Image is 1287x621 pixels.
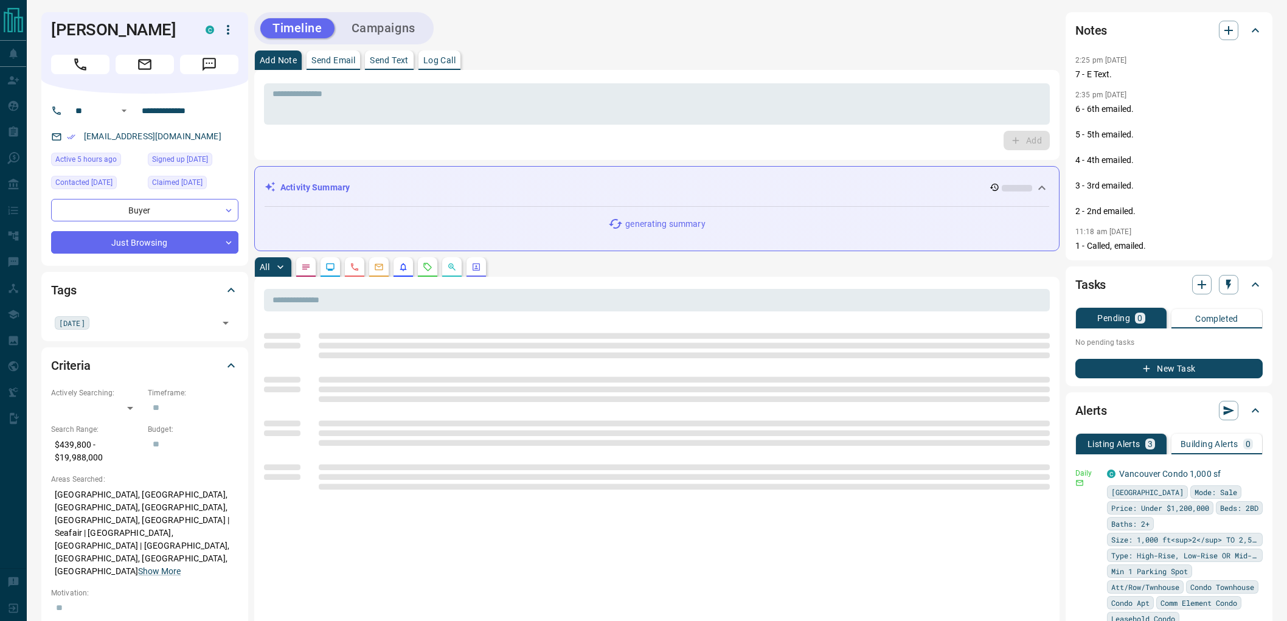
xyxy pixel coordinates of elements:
p: 2:25 pm [DATE] [1075,56,1127,64]
div: Sun Jul 27 2025 [148,153,238,170]
p: Motivation: [51,588,238,598]
p: Budget: [148,424,238,435]
span: Att/Row/Twnhouse [1111,581,1179,593]
span: Call [51,55,109,74]
p: Send Text [370,56,409,64]
h2: Alerts [1075,401,1107,420]
svg: Emails [374,262,384,272]
button: Show More [138,565,181,578]
span: Message [180,55,238,74]
svg: Agent Actions [471,262,481,272]
p: Timeframe: [148,387,238,398]
span: Active 5 hours ago [55,153,117,165]
button: Open [117,103,131,118]
span: [DATE] [59,317,85,329]
h2: Notes [1075,21,1107,40]
svg: Lead Browsing Activity [325,262,335,272]
p: Search Range: [51,424,142,435]
span: Comm Element Condo [1160,597,1237,609]
svg: Email Verified [67,133,75,141]
h2: Criteria [51,356,91,375]
span: Baths: 2+ [1111,518,1150,530]
p: Activity Summary [280,181,350,194]
span: Email [116,55,174,74]
span: Condo Apt [1111,597,1150,609]
p: No pending tasks [1075,333,1263,352]
p: generating summary [625,218,705,231]
p: 7 - E Text. [1075,68,1263,81]
p: 3 [1148,440,1153,448]
div: Just Browsing [51,231,238,254]
p: 6 - 6th emailed. 5 - 5th emailed. 4 - 4th emailed. 3 - 3rd emailed. 2 - 2nd emailed. [1075,103,1263,218]
span: Beds: 2BD [1220,502,1258,514]
span: [GEOGRAPHIC_DATA] [1111,486,1184,498]
p: Building Alerts [1181,440,1238,448]
div: Sun Oct 12 2025 [51,153,142,170]
a: [EMAIL_ADDRESS][DOMAIN_NAME] [84,131,221,141]
p: Pending [1097,314,1130,322]
div: Tasks [1075,270,1263,299]
span: Size: 1,000 ft<sup>2</sup> TO 2,500 ft<sup>2</sup> [1111,533,1258,546]
h2: Tasks [1075,275,1106,294]
p: Areas Searched: [51,474,238,485]
span: Type: High-Rise, Low-Rise OR Mid-Rise [1111,549,1258,561]
p: Add Note [260,56,297,64]
button: Open [217,314,234,331]
p: Completed [1195,314,1238,323]
div: Criteria [51,351,238,380]
svg: Listing Alerts [398,262,408,272]
span: Condo Townhouse [1190,581,1254,593]
div: condos.ca [1107,470,1115,478]
p: 0 [1246,440,1251,448]
p: Actively Searching: [51,387,142,398]
span: Min 1 Parking Spot [1111,565,1188,577]
p: All [260,263,269,271]
svg: Email [1075,479,1084,487]
a: Vancouver Condo 1,000 sf [1119,469,1221,479]
p: [GEOGRAPHIC_DATA], [GEOGRAPHIC_DATA], [GEOGRAPHIC_DATA], [GEOGRAPHIC_DATA], [GEOGRAPHIC_DATA], [G... [51,485,238,581]
svg: Notes [301,262,311,272]
div: Alerts [1075,396,1263,425]
p: 1 - Called, emailed. [1075,240,1263,252]
div: Tags [51,276,238,305]
span: Signed up [DATE] [152,153,208,165]
svg: Opportunities [447,262,457,272]
button: Campaigns [339,18,428,38]
p: Log Call [423,56,456,64]
button: New Task [1075,359,1263,378]
div: Buyer [51,199,238,221]
p: $439,800 - $19,988,000 [51,435,142,468]
h1: [PERSON_NAME] [51,20,187,40]
div: Sun Jul 27 2025 [148,176,238,193]
span: Claimed [DATE] [152,176,203,189]
p: 11:18 am [DATE] [1075,227,1131,236]
p: Send Email [311,56,355,64]
h2: Tags [51,280,76,300]
svg: Calls [350,262,359,272]
span: Price: Under $1,200,000 [1111,502,1209,514]
span: Contacted [DATE] [55,176,113,189]
div: Activity Summary [265,176,1049,199]
div: condos.ca [206,26,214,34]
p: Listing Alerts [1088,440,1140,448]
p: 2:35 pm [DATE] [1075,91,1127,99]
svg: Requests [423,262,432,272]
div: Wed Sep 10 2025 [51,176,142,193]
p: 0 [1137,314,1142,322]
button: Timeline [260,18,335,38]
div: Notes [1075,16,1263,45]
p: Daily [1075,468,1100,479]
span: Mode: Sale [1195,486,1237,498]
